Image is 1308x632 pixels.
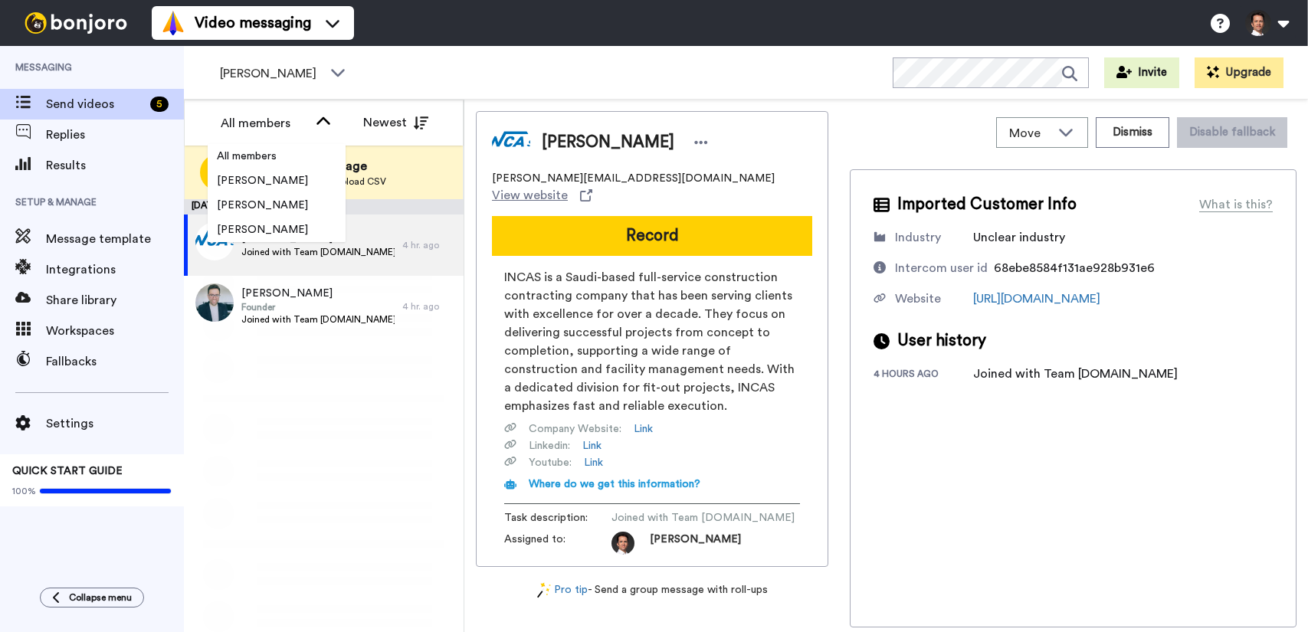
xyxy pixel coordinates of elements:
[195,222,234,260] img: 4f688dbc-e381-4223-abd7-7a2ae40e3194.png
[504,268,800,415] span: INCAS is a Saudi-based full-service construction contracting company that has been serving client...
[529,479,700,490] span: Where do we get this information?
[241,313,395,326] span: Joined with Team [DOMAIN_NAME]
[352,107,440,138] button: Newest
[46,291,184,309] span: Share library
[895,290,941,308] div: Website
[46,322,184,340] span: Workspaces
[1195,57,1283,88] button: Upgrade
[46,260,184,279] span: Integrations
[1199,195,1273,214] div: What is this?
[611,532,634,555] img: photo.jpg
[973,365,1178,383] div: Joined with Team [DOMAIN_NAME]
[12,485,36,497] span: 100%
[241,301,395,313] span: Founder
[184,199,464,214] div: [DATE]
[46,414,184,433] span: Settings
[895,259,988,277] div: Intercom user id
[402,300,456,313] div: 4 hr. ago
[537,582,588,598] a: Pro tip
[69,591,132,604] span: Collapse menu
[529,421,621,437] span: Company Website :
[895,228,941,247] div: Industry
[402,239,456,251] div: 4 hr. ago
[1009,124,1051,142] span: Move
[150,97,169,112] div: 5
[973,231,1065,244] span: Unclear industry
[221,114,308,133] div: All members
[18,12,133,34] img: bj-logo-header-white.svg
[634,421,653,437] a: Link
[529,438,570,454] span: Linkedin :
[195,12,311,34] span: Video messaging
[492,216,812,256] button: Record
[537,582,551,598] img: magic-wand.svg
[1104,57,1179,88] button: Invite
[492,123,530,162] img: Image of Akarsh Raj
[994,262,1155,274] span: 68ebe8584f131ae928b931e6
[1177,117,1287,148] button: Disable fallback
[220,64,323,83] span: [PERSON_NAME]
[492,171,775,186] span: [PERSON_NAME][EMAIL_ADDRESS][DOMAIN_NAME]
[504,532,611,555] span: Assigned to:
[874,368,973,383] div: 4 hours ago
[46,126,184,144] span: Replies
[241,246,395,258] span: Joined with Team [DOMAIN_NAME]
[12,466,123,476] span: QUICK START GUIDE
[46,156,184,175] span: Results
[46,95,144,113] span: Send videos
[208,198,317,213] span: [PERSON_NAME]
[46,230,184,248] span: Message template
[542,131,674,154] span: [PERSON_NAME]
[611,510,795,526] span: Joined with Team [DOMAIN_NAME]
[504,510,611,526] span: Task description :
[46,352,184,371] span: Fallbacks
[208,222,317,237] span: [PERSON_NAME]
[208,149,286,164] span: All members
[492,186,568,205] span: View website
[241,286,395,301] span: [PERSON_NAME]
[492,186,592,205] a: View website
[529,455,572,470] span: Youtube :
[584,455,603,470] a: Link
[897,193,1077,216] span: Imported Customer Info
[195,283,234,322] img: 1ae6f1c3-38da-4bd6-897e-36b9500ca13e.jpg
[208,173,317,188] span: [PERSON_NAME]
[582,438,602,454] a: Link
[161,11,185,35] img: vm-color.svg
[1096,117,1169,148] button: Dismiss
[476,582,828,598] div: - Send a group message with roll-ups
[897,329,986,352] span: User history
[650,532,741,555] span: [PERSON_NAME]
[973,293,1100,305] a: [URL][DOMAIN_NAME]
[40,588,144,607] button: Collapse menu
